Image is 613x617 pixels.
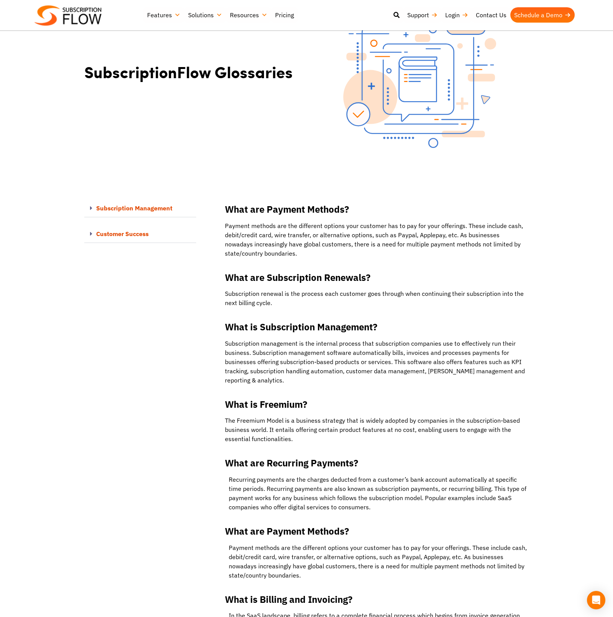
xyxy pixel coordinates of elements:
div: Subscription Management [84,199,196,217]
a: Resources [226,7,271,23]
a: Subscription Management [96,204,172,212]
a: Pricing [271,7,298,23]
a: Login [441,7,472,23]
div: Customer Success [84,225,196,243]
a: Solutions [184,7,226,23]
a: Features [143,7,184,23]
h1: SubscriptionFlow Glossaries [84,62,303,82]
img: Subscriptionflow [34,5,102,26]
a: Customer Success [96,230,149,238]
a: Schedule a Demo [510,7,575,23]
div: Open Intercom Messenger [587,591,605,609]
a: Contact Us [472,7,510,23]
a: Support [403,7,441,23]
img: Glossaries-banner [343,3,496,148]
